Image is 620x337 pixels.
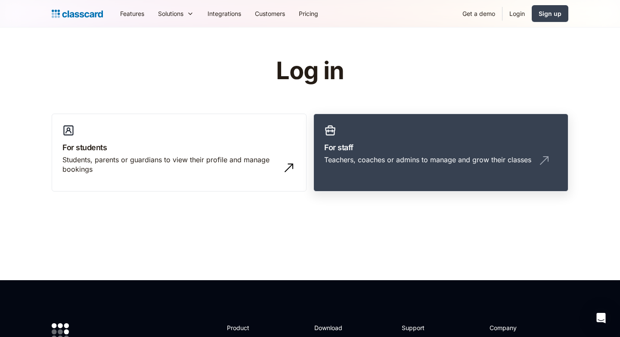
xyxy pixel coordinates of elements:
[313,114,568,192] a: For staffTeachers, coaches or admins to manage and grow their classes
[490,323,547,332] h2: Company
[292,4,325,23] a: Pricing
[113,4,151,23] a: Features
[402,323,437,332] h2: Support
[227,323,273,332] h2: Product
[456,4,502,23] a: Get a demo
[532,5,568,22] a: Sign up
[248,4,292,23] a: Customers
[539,9,561,18] div: Sign up
[314,323,350,332] h2: Download
[502,4,532,23] a: Login
[591,308,611,328] div: Open Intercom Messenger
[52,8,103,20] a: home
[324,155,531,164] div: Teachers, coaches or admins to manage and grow their classes
[158,9,183,18] div: Solutions
[324,142,558,153] h3: For staff
[151,4,201,23] div: Solutions
[174,58,447,84] h1: Log in
[52,114,307,192] a: For studentsStudents, parents or guardians to view their profile and manage bookings
[201,4,248,23] a: Integrations
[62,155,279,174] div: Students, parents or guardians to view their profile and manage bookings
[62,142,296,153] h3: For students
